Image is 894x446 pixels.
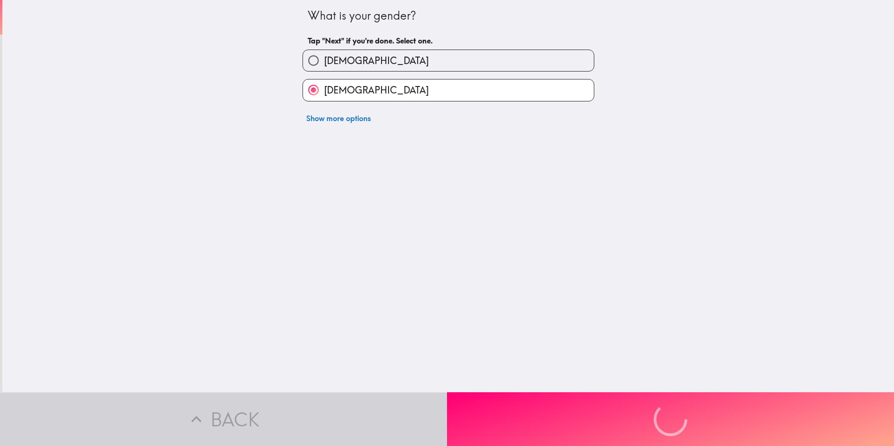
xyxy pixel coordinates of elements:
span: [DEMOGRAPHIC_DATA] [324,54,429,67]
button: [DEMOGRAPHIC_DATA] [303,50,594,71]
div: What is your gender? [308,8,589,24]
span: [DEMOGRAPHIC_DATA] [324,84,429,97]
button: [DEMOGRAPHIC_DATA] [303,79,594,101]
button: Show more options [303,109,375,128]
h6: Tap "Next" if you're done. Select one. [308,36,589,46]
